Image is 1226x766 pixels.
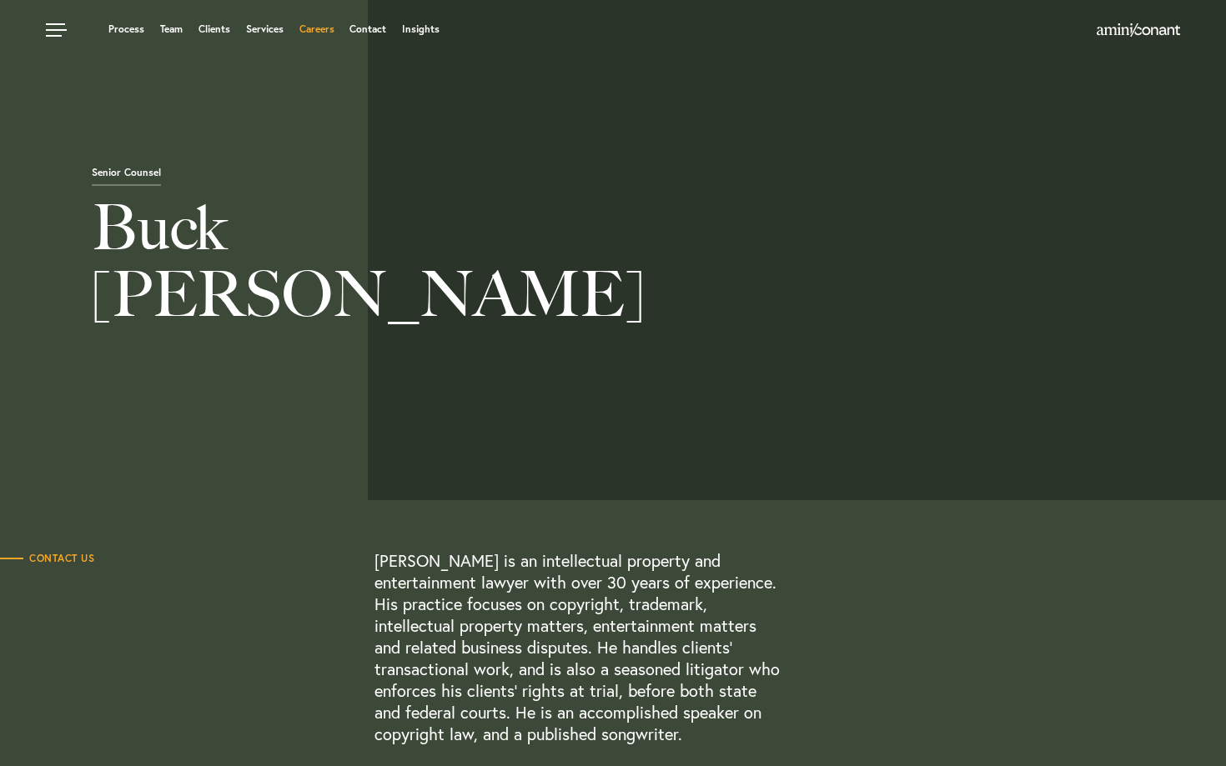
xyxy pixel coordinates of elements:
[374,550,786,745] p: [PERSON_NAME] is an intellectual property and entertainment lawyer with over 30 years of experien...
[246,24,284,34] a: Services
[198,24,230,34] a: Clients
[402,24,440,34] a: Insights
[1097,23,1180,37] img: Amini & Conant
[349,24,386,34] a: Contact
[1097,24,1180,38] a: Home
[92,168,161,186] span: Senior Counsel
[299,24,334,34] a: Careers
[108,24,144,34] a: Process
[160,24,183,34] a: Team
